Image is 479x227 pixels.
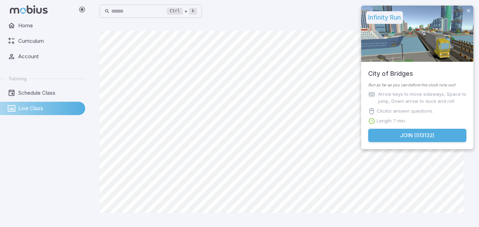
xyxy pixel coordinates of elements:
[466,8,471,14] button: close
[18,37,80,45] span: Curriculum
[8,75,27,82] span: Tutoring
[18,105,80,112] span: Live Class
[441,5,454,18] button: Start Drawing on Questions
[411,5,424,18] button: Join in Zoom Client
[368,82,466,88] p: Run as far as you can before the clock runs out!
[167,7,197,15] div: +
[378,91,466,105] p: Arrow keys to move sideways, Space to jump, Down arrow to duck and roll.
[377,118,405,125] p: Length 7 min
[18,53,80,60] span: Account
[189,8,197,15] kbd: k
[361,6,473,149] div: Join Activity
[18,89,80,97] span: Schedule Class
[366,11,403,24] h5: Infinity Run
[18,22,80,29] span: Home
[167,8,183,15] kbd: Ctrl
[368,62,413,79] h5: City of Bridges
[427,5,441,18] button: Fullscreen Game
[377,108,433,115] p: Click to answer questions.
[368,129,466,142] button: Join (513132)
